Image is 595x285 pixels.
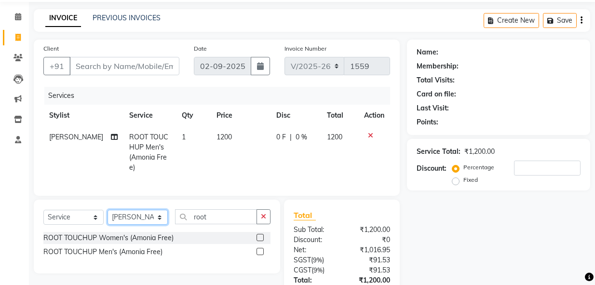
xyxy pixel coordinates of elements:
[417,147,460,157] div: Service Total:
[342,265,397,275] div: ₹91.53
[216,133,232,141] span: 1200
[175,209,257,224] input: Search or Scan
[342,245,397,255] div: ₹1,016.95
[417,103,449,113] div: Last Visit:
[417,47,438,57] div: Name:
[45,10,81,27] a: INVOICE
[182,133,186,141] span: 1
[276,132,286,142] span: 0 F
[358,105,390,126] th: Action
[43,44,59,53] label: Client
[417,117,438,127] div: Points:
[43,247,162,257] div: ROOT TOUCHUP Men's (Amonia Free)
[327,133,342,141] span: 1200
[463,163,494,172] label: Percentage
[463,176,478,184] label: Fixed
[290,132,292,142] span: |
[342,255,397,265] div: ₹91.53
[484,13,539,28] button: Create New
[43,57,70,75] button: +91
[417,89,456,99] div: Card on file:
[286,235,342,245] div: Discount:
[176,105,211,126] th: Qty
[43,233,174,243] div: ROOT TOUCHUP Women's (Amonia Free)
[123,105,176,126] th: Service
[321,105,359,126] th: Total
[43,105,123,126] th: Stylist
[543,13,577,28] button: Save
[296,132,307,142] span: 0 %
[286,255,342,265] div: ( )
[286,225,342,235] div: Sub Total:
[194,44,207,53] label: Date
[313,266,323,274] span: 9%
[313,256,322,264] span: 9%
[286,245,342,255] div: Net:
[417,163,446,174] div: Discount:
[93,14,161,22] a: PREVIOUS INVOICES
[49,133,103,141] span: [PERSON_NAME]
[464,147,495,157] div: ₹1,200.00
[129,133,168,172] span: ROOT TOUCHUP Men's (Amonia Free)
[69,57,179,75] input: Search by Name/Mobile/Email/Code
[294,256,311,264] span: SGST
[211,105,270,126] th: Price
[342,235,397,245] div: ₹0
[342,225,397,235] div: ₹1,200.00
[294,210,316,220] span: Total
[270,105,321,126] th: Disc
[417,61,459,71] div: Membership:
[286,265,342,275] div: ( )
[294,266,311,274] span: CGST
[284,44,326,53] label: Invoice Number
[44,87,397,105] div: Services
[417,75,455,85] div: Total Visits:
